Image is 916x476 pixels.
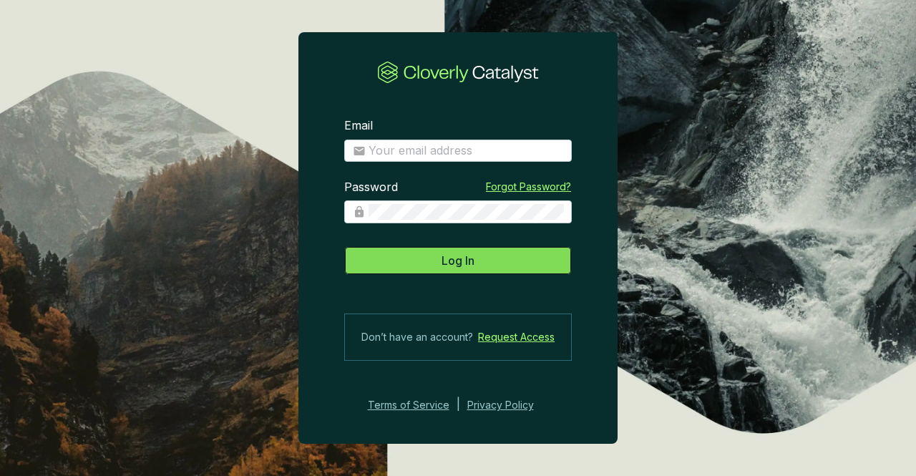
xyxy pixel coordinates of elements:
a: Privacy Policy [467,397,553,414]
button: Log In [344,246,572,275]
span: Log In [442,252,474,269]
label: Password [344,180,398,195]
a: Request Access [478,329,555,346]
label: Email [344,118,373,134]
input: Email [369,143,563,159]
a: Forgot Password? [486,180,571,194]
div: | [457,397,460,414]
span: Don’t have an account? [361,329,473,346]
input: Password [369,204,564,220]
a: Terms of Service [364,397,449,414]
